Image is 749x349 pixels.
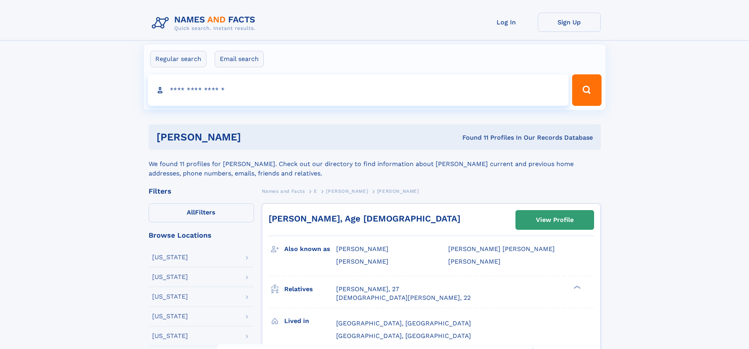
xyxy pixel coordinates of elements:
[187,209,195,216] span: All
[336,332,471,340] span: [GEOGRAPHIC_DATA], [GEOGRAPHIC_DATA]
[152,254,188,260] div: [US_STATE]
[448,245,555,253] span: [PERSON_NAME] [PERSON_NAME]
[152,333,188,339] div: [US_STATE]
[284,283,336,296] h3: Relatives
[475,13,538,32] a: Log In
[149,150,601,178] div: We found 11 profiles for [PERSON_NAME]. Check out our directory to find information about [PERSON...
[572,284,581,290] div: ❯
[149,232,254,239] div: Browse Locations
[149,203,254,222] label: Filters
[572,74,601,106] button: Search Button
[284,314,336,328] h3: Lived in
[152,274,188,280] div: [US_STATE]
[448,258,501,265] span: [PERSON_NAME]
[351,133,593,142] div: Found 11 Profiles In Our Records Database
[284,242,336,256] h3: Also known as
[149,188,254,195] div: Filters
[336,319,471,327] span: [GEOGRAPHIC_DATA], [GEOGRAPHIC_DATA]
[269,214,460,223] a: [PERSON_NAME], Age [DEMOGRAPHIC_DATA]
[215,51,264,67] label: Email search
[336,258,388,265] span: [PERSON_NAME]
[150,51,206,67] label: Regular search
[156,132,352,142] h1: [PERSON_NAME]
[516,211,594,229] a: View Profile
[314,186,317,196] a: E
[326,188,368,194] span: [PERSON_NAME]
[152,294,188,300] div: [US_STATE]
[536,211,574,229] div: View Profile
[538,13,601,32] a: Sign Up
[148,74,569,106] input: search input
[336,285,399,294] a: [PERSON_NAME], 27
[149,13,262,34] img: Logo Names and Facts
[336,294,471,302] a: [DEMOGRAPHIC_DATA][PERSON_NAME], 22
[326,186,368,196] a: [PERSON_NAME]
[262,186,305,196] a: Names and Facts
[314,188,317,194] span: E
[377,188,419,194] span: [PERSON_NAME]
[336,245,388,253] span: [PERSON_NAME]
[152,313,188,319] div: [US_STATE]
